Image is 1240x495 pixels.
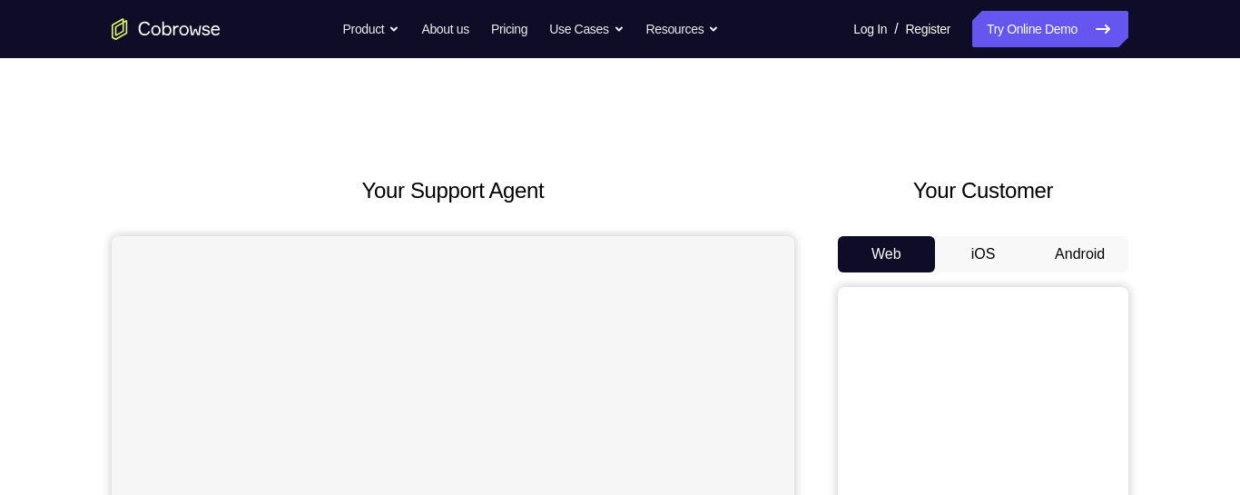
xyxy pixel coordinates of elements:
button: iOS [935,236,1032,272]
a: Register [906,11,950,47]
a: Log In [853,11,887,47]
button: Use Cases [549,11,624,47]
button: Web [838,236,935,272]
h2: Your Customer [838,174,1128,207]
a: About us [421,11,468,47]
h2: Your Support Agent [112,174,794,207]
button: Product [343,11,400,47]
span: / [894,18,898,40]
a: Try Online Demo [972,11,1128,47]
a: Pricing [491,11,527,47]
a: Go to the home page [112,18,221,40]
button: Resources [646,11,720,47]
button: Android [1031,236,1128,272]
